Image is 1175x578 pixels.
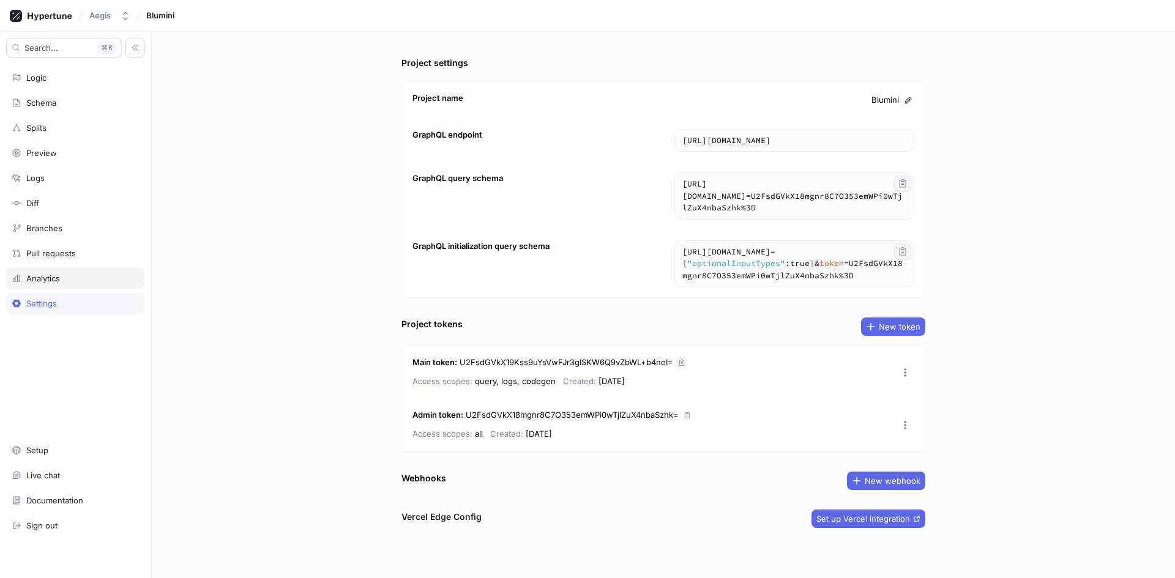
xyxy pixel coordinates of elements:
[26,98,56,108] div: Schema
[675,241,914,287] textarea: https://[DOMAIN_NAME]/schema?body={"optionalInputTypes":true}&token=U2FsdGVkX18mgnr8C7O353emWPi0w...
[26,173,45,183] div: Logs
[412,426,483,441] p: all
[26,223,62,233] div: Branches
[412,240,550,253] div: GraphQL initialization query schema
[24,44,58,51] span: Search...
[563,376,596,386] span: Created:
[412,374,556,388] p: query, logs, codegen
[816,515,910,522] span: Set up Vercel integration
[401,510,482,523] h3: Vercel Edge Config
[811,509,925,528] button: Set up Vercel integration
[146,11,174,20] span: Blumini
[26,123,47,133] div: Splits
[460,357,673,367] span: U2FsdGVkX19Kss9uYsVwFJr3gISKW6Q9vZbWL+b4neI=
[865,477,920,484] span: New webhook
[26,470,60,480] div: Live chat
[26,521,58,530] div: Sign out
[6,490,145,511] a: Documentation
[26,198,39,208] div: Diff
[401,317,463,330] div: Project tokens
[412,129,482,141] div: GraphQL endpoint
[879,323,920,330] span: New token
[412,172,503,185] div: GraphQL query schema
[97,42,116,54] div: K
[26,273,60,283] div: Analytics
[401,56,468,69] div: Project settings
[89,10,111,21] div: Aegis
[490,426,552,441] p: [DATE]
[563,374,625,388] p: [DATE]
[412,92,463,105] div: Project name
[401,472,446,484] div: Webhooks
[412,410,463,420] strong: Admin token :
[84,6,135,26] button: Aegis
[871,94,899,106] span: Blumini
[861,317,925,336] button: New token
[675,130,914,152] textarea: [URL][DOMAIN_NAME]
[412,357,457,367] strong: Main token :
[412,429,472,439] span: Access scopes:
[26,495,83,505] div: Documentation
[26,445,48,455] div: Setup
[412,376,472,386] span: Access scopes:
[26,298,57,308] div: Settings
[26,73,47,83] div: Logic
[26,148,57,158] div: Preview
[675,173,914,219] textarea: [URL][DOMAIN_NAME]
[6,38,122,57] button: Search...K
[26,248,76,258] div: Pull requests
[466,410,679,420] span: U2FsdGVkX18mgnr8C7O353emWPi0wTjlZuX4nbaSzhk=
[847,472,925,490] button: New webhook
[490,429,523,439] span: Created:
